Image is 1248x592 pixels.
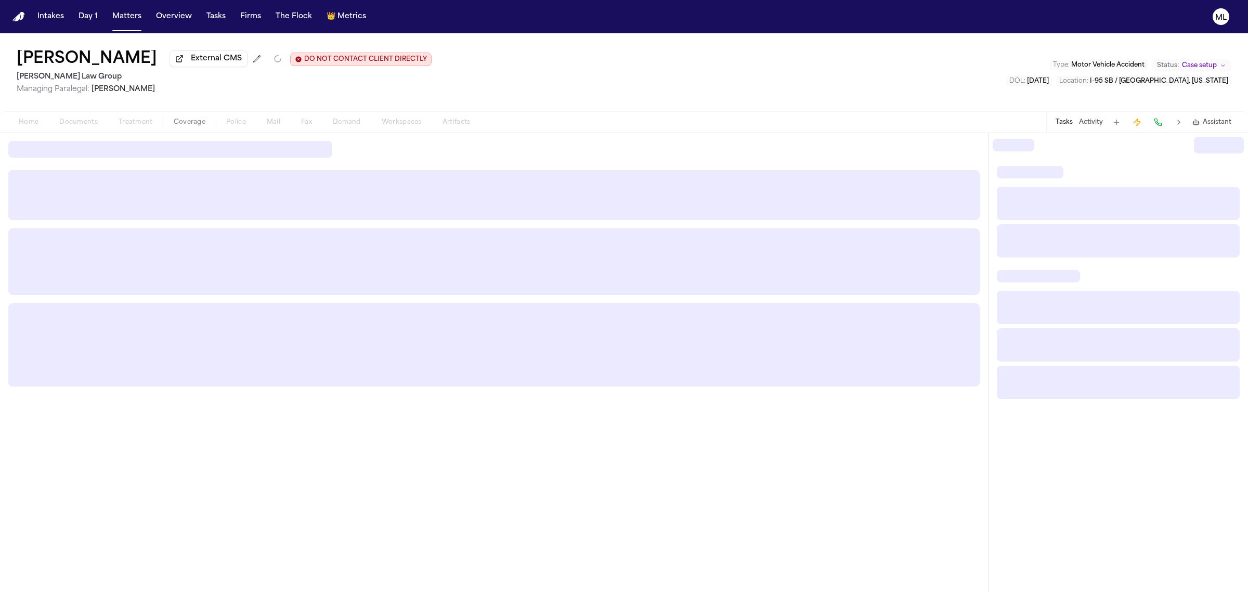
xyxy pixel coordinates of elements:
[1059,78,1088,84] span: Location :
[337,11,366,22] span: Metrics
[1182,61,1217,70] span: Case setup
[1056,118,1073,126] button: Tasks
[152,7,196,26] button: Overview
[322,7,370,26] button: crownMetrics
[170,50,248,67] button: External CMS
[1090,78,1228,84] span: I-95 SB / [GEOGRAPHIC_DATA], [US_STATE]
[1151,115,1165,130] button: Make a Call
[304,55,427,63] span: DO NOT CONTACT CLIENT DIRECTLY
[17,71,432,83] h2: [PERSON_NAME] Law Group
[327,11,335,22] span: crown
[1053,62,1070,68] span: Type :
[1027,78,1049,84] span: [DATE]
[92,85,155,93] span: [PERSON_NAME]
[17,85,89,93] span: Managing Paralegal:
[17,50,157,69] h1: [PERSON_NAME]
[1009,78,1025,84] span: DOL :
[1152,59,1231,72] button: Change status from Case setup
[74,7,102,26] button: Day 1
[236,7,265,26] button: Firms
[1130,115,1145,130] button: Create Immediate Task
[202,7,230,26] button: Tasks
[271,7,316,26] button: The Flock
[108,7,146,26] button: Matters
[17,50,157,69] button: Edit matter name
[12,12,25,22] img: Finch Logo
[290,53,432,66] button: Edit client contact restriction
[1157,61,1179,70] span: Status:
[1006,76,1052,86] button: Edit DOL: 2025-08-09
[1192,118,1231,126] button: Assistant
[1071,62,1145,68] span: Motor Vehicle Accident
[1079,118,1103,126] button: Activity
[1215,14,1227,21] text: ML
[1056,76,1231,86] button: Edit Location: I-95 SB / NW 62nd St, Miami, Florida
[12,12,25,22] a: Home
[191,54,242,64] span: External CMS
[1109,115,1124,130] button: Add Task
[1203,118,1231,126] span: Assistant
[33,7,68,26] button: Intakes
[1050,60,1148,70] button: Edit Type: Motor Vehicle Accident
